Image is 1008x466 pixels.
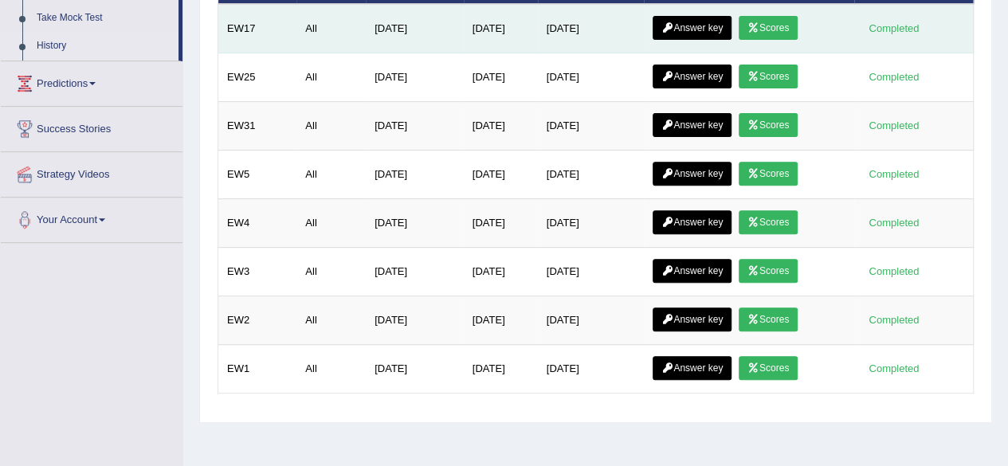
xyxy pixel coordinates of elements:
td: EW2 [218,296,297,345]
a: Your Account [1,198,182,237]
td: EW4 [218,199,297,248]
td: [DATE] [464,296,538,345]
td: [DATE] [366,102,464,151]
td: [DATE] [464,345,538,394]
a: Predictions [1,61,182,101]
td: [DATE] [366,296,464,345]
div: Completed [863,263,925,280]
td: EW25 [218,53,297,102]
td: EW31 [218,102,297,151]
td: [DATE] [538,345,645,394]
td: EW3 [218,248,297,296]
td: EW17 [218,4,297,53]
a: Scores [739,356,798,380]
a: Answer key [653,356,731,380]
a: History [29,32,178,61]
a: Strategy Videos [1,152,182,192]
td: All [296,296,366,345]
div: Completed [863,117,925,134]
td: [DATE] [464,199,538,248]
td: All [296,102,366,151]
td: [DATE] [464,151,538,199]
a: Answer key [653,162,731,186]
td: [DATE] [366,199,464,248]
a: Answer key [653,16,731,40]
td: [DATE] [366,53,464,102]
a: Scores [739,65,798,88]
a: Answer key [653,65,731,88]
td: [DATE] [538,199,645,248]
div: Completed [863,20,925,37]
td: EW1 [218,345,297,394]
td: [DATE] [366,151,464,199]
td: [DATE] [538,296,645,345]
div: Completed [863,166,925,182]
td: [DATE] [538,4,645,53]
td: All [296,4,366,53]
td: [DATE] [538,151,645,199]
td: All [296,53,366,102]
div: Completed [863,311,925,328]
td: [DATE] [464,248,538,296]
a: Scores [739,259,798,283]
td: [DATE] [464,53,538,102]
a: Scores [739,16,798,40]
a: Answer key [653,307,731,331]
a: Success Stories [1,107,182,147]
td: All [296,345,366,394]
a: Answer key [653,113,731,137]
a: Take Mock Test [29,4,178,33]
a: Scores [739,307,798,331]
div: Completed [863,360,925,377]
a: Scores [739,210,798,234]
div: Completed [863,214,925,231]
td: [DATE] [464,4,538,53]
td: [DATE] [366,345,464,394]
td: [DATE] [538,248,645,296]
td: All [296,248,366,296]
td: [DATE] [464,102,538,151]
a: Scores [739,162,798,186]
td: All [296,151,366,199]
td: [DATE] [366,4,464,53]
a: Answer key [653,259,731,283]
div: Completed [863,69,925,85]
td: [DATE] [366,248,464,296]
a: Scores [739,113,798,137]
td: [DATE] [538,53,645,102]
a: Answer key [653,210,731,234]
td: EW5 [218,151,297,199]
td: All [296,199,366,248]
td: [DATE] [538,102,645,151]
